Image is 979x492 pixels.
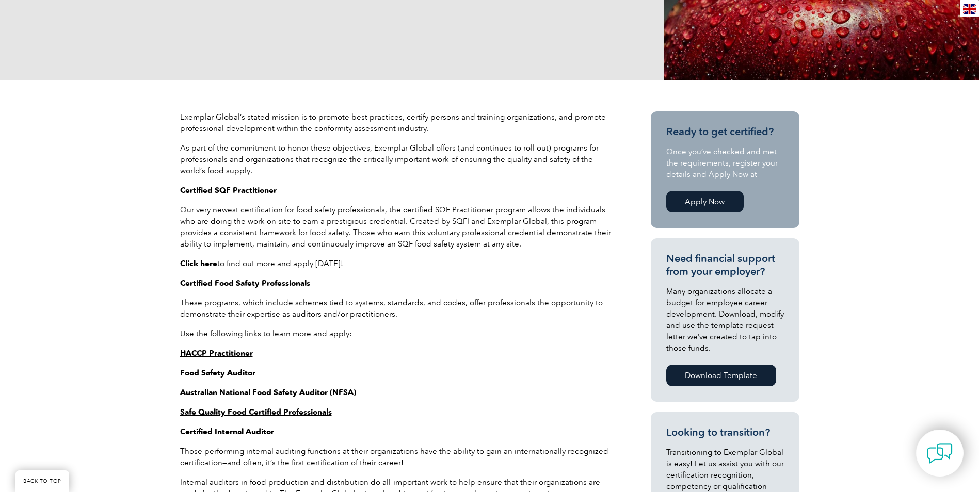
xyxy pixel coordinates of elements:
h3: Ready to get certified? [666,125,784,138]
a: Safe Quality Food Certified Professionals [180,407,332,417]
p: Exemplar Global’s stated mission is to promote best practices, certify persons and training organ... [180,111,614,134]
p: Many organizations allocate a budget for employee career development. Download, modify and use th... [666,286,784,354]
a: Download Template [666,365,776,386]
a: HACCP Practitioner [180,349,253,358]
p: to find out more and apply [DATE]! [180,258,614,269]
img: contact-chat.png [927,440,953,466]
strong: Certified Food Safety Professionals [180,278,310,288]
strong: Certified Internal Auditor [180,427,274,436]
a: Click here [180,259,217,268]
p: Those performing internal auditing functions at their organizations have the ability to gain an i... [180,446,614,468]
h3: Need financial support from your employer? [666,252,784,278]
p: Our very newest certification for food safety professionals, the certified SQF Practitioner progr... [180,204,614,250]
h3: Looking to transition? [666,426,784,439]
a: Australian National Food Safety Auditor (NFSA) [180,388,356,397]
p: Use the following links to learn more and apply: [180,328,614,339]
p: These programs, which include schemes tied to systems, standards, and codes, offer professionals ... [180,297,614,320]
img: en [963,4,976,14]
strong: Certified SQF Practitioner [180,186,277,195]
a: BACK TO TOP [15,470,69,492]
a: Food Safety Auditor [180,368,255,378]
p: Once you’ve checked and met the requirements, register your details and Apply Now at [666,146,784,180]
a: Apply Now [666,191,744,212]
p: As part of the commitment to honor these objectives, Exemplar Global offers (and continues to rol... [180,142,614,176]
